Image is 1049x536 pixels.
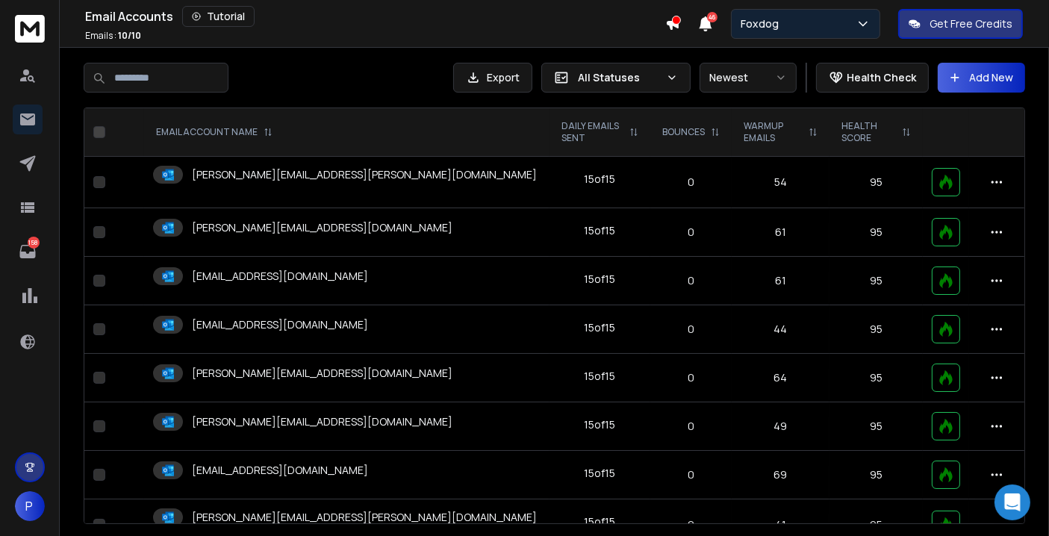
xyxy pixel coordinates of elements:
[659,419,723,434] p: 0
[732,354,829,402] td: 64
[85,30,141,42] p: Emails :
[732,305,829,354] td: 44
[829,451,923,499] td: 95
[829,257,923,305] td: 95
[841,120,896,144] p: HEALTH SCORE
[816,63,929,93] button: Health Check
[829,305,923,354] td: 95
[938,63,1025,93] button: Add New
[741,16,785,31] p: Foxdog
[192,220,452,235] p: [PERSON_NAME][EMAIL_ADDRESS][DOMAIN_NAME]
[453,63,532,93] button: Export
[732,257,829,305] td: 61
[700,63,797,93] button: Newest
[578,70,660,85] p: All Statuses
[584,417,615,432] div: 15 of 15
[829,208,923,257] td: 95
[15,491,45,521] button: P
[118,29,141,42] span: 10 / 10
[707,12,718,22] span: 46
[662,126,705,138] p: BOUNCES
[659,517,723,532] p: 0
[930,16,1012,31] p: Get Free Credits
[13,237,43,267] a: 158
[192,414,452,429] p: [PERSON_NAME][EMAIL_ADDRESS][DOMAIN_NAME]
[192,463,368,478] p: [EMAIL_ADDRESS][DOMAIN_NAME]
[28,237,40,249] p: 158
[584,223,615,238] div: 15 of 15
[584,272,615,287] div: 15 of 15
[659,467,723,482] p: 0
[659,175,723,190] p: 0
[561,120,623,144] p: DAILY EMAILS SENT
[192,366,452,381] p: [PERSON_NAME][EMAIL_ADDRESS][DOMAIN_NAME]
[584,466,615,481] div: 15 of 15
[732,157,829,208] td: 54
[829,402,923,451] td: 95
[732,208,829,257] td: 61
[659,273,723,288] p: 0
[192,269,368,284] p: [EMAIL_ADDRESS][DOMAIN_NAME]
[659,225,723,240] p: 0
[584,369,615,384] div: 15 of 15
[732,451,829,499] td: 69
[994,484,1030,520] div: Open Intercom Messenger
[192,510,537,525] p: [PERSON_NAME][EMAIL_ADDRESS][PERSON_NAME][DOMAIN_NAME]
[584,172,615,187] div: 15 of 15
[584,514,615,529] div: 15 of 15
[659,322,723,337] p: 0
[85,6,665,27] div: Email Accounts
[192,167,537,182] p: [PERSON_NAME][EMAIL_ADDRESS][PERSON_NAME][DOMAIN_NAME]
[847,70,916,85] p: Health Check
[732,402,829,451] td: 49
[744,120,803,144] p: WARMUP EMAILS
[829,157,923,208] td: 95
[829,354,923,402] td: 95
[182,6,255,27] button: Tutorial
[584,320,615,335] div: 15 of 15
[156,126,273,138] div: EMAIL ACCOUNT NAME
[898,9,1023,39] button: Get Free Credits
[659,370,723,385] p: 0
[192,317,368,332] p: [EMAIL_ADDRESS][DOMAIN_NAME]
